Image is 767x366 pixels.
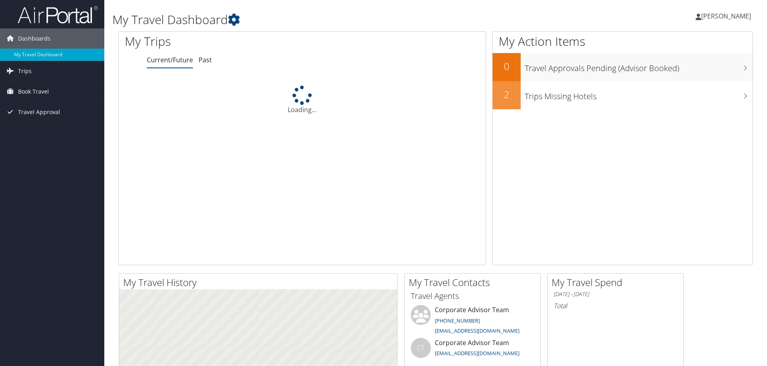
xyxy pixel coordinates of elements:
span: [PERSON_NAME] [701,12,751,20]
h2: 0 [493,59,521,73]
a: [EMAIL_ADDRESS][DOMAIN_NAME] [435,350,519,357]
a: [PHONE_NUMBER] [435,317,480,324]
h3: Trips Missing Hotels [525,87,753,102]
span: Book Travel [18,82,49,102]
h3: Travel Approvals Pending (Advisor Booked) [525,59,753,74]
h3: Travel Agents [411,290,534,302]
li: Corporate Advisor Team [407,338,538,364]
h6: Total [554,301,677,310]
h2: My Travel Contacts [409,276,540,289]
h2: My Travel History [123,276,397,289]
a: 0Travel Approvals Pending (Advisor Booked) [493,53,753,81]
h6: [DATE] - [DATE] [554,290,677,298]
a: Current/Future [147,55,193,64]
div: Loading... [119,86,486,115]
h2: 2 [493,88,521,101]
h1: My Action Items [493,33,753,50]
a: [EMAIL_ADDRESS][DOMAIN_NAME] [435,327,519,334]
a: [PERSON_NAME] [696,4,759,28]
img: airportal-logo.png [18,5,98,24]
a: 2Trips Missing Hotels [493,81,753,109]
li: Corporate Advisor Team [407,305,538,338]
h1: My Travel Dashboard [112,11,544,28]
span: Trips [18,61,32,81]
h1: My Trips [125,33,327,50]
span: Travel Approval [18,102,60,122]
span: Dashboards [18,29,51,49]
h2: My Travel Spend [552,276,683,289]
a: Past [199,55,212,64]
div: CT [411,338,431,358]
